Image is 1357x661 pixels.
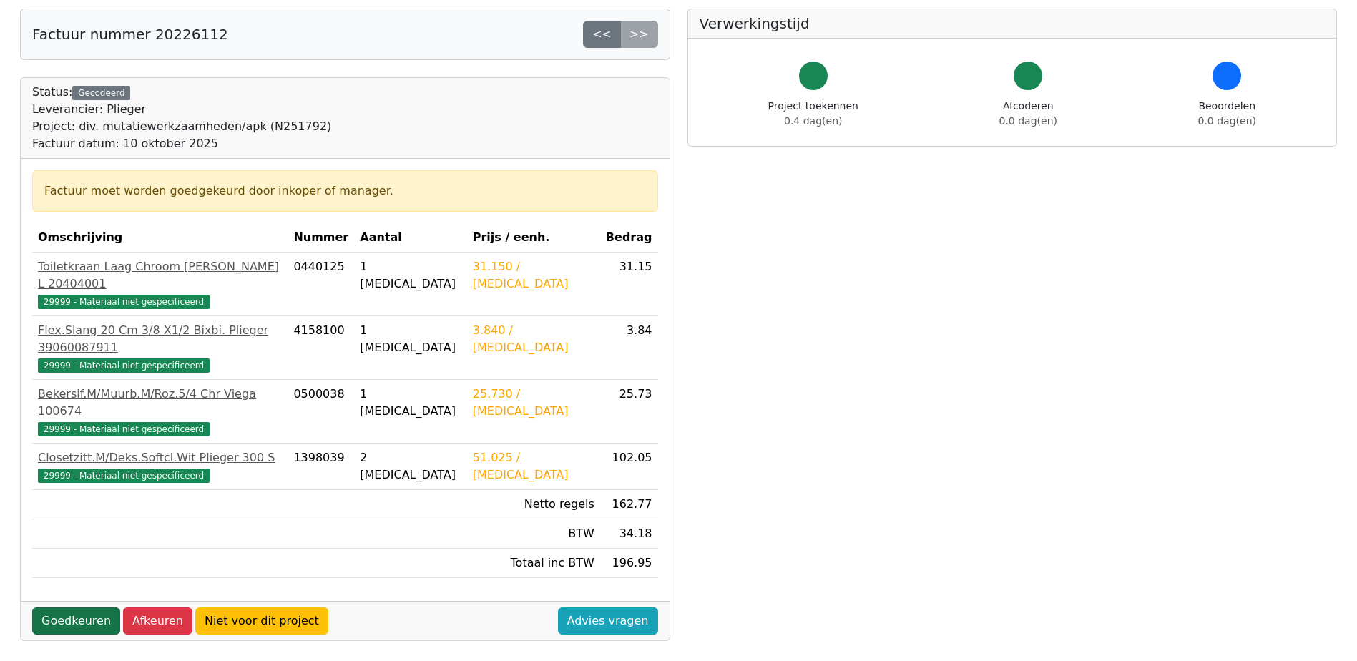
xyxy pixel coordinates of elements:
[32,223,288,253] th: Omschrijving
[700,15,1326,32] h5: Verwerkingstijd
[38,449,282,484] a: Closetzitt.M/Deks.Softcl.Wit Plieger 300 S29999 - Materiaal niet gespecificeerd
[32,101,331,118] div: Leverancier: Plieger
[38,295,210,309] span: 29999 - Materiaal niet gespecificeerd
[32,607,120,635] a: Goedkeuren
[288,316,354,380] td: 4158100
[558,607,658,635] a: Advies vragen
[32,118,331,135] div: Project: div. mutatiewerkzaamheden/apk (N251792)
[1198,99,1256,129] div: Beoordelen
[288,223,354,253] th: Nummer
[38,386,282,420] div: Bekersif.M/Muurb.M/Roz.5/4 Chr Viega 100674
[360,386,461,420] div: 1 [MEDICAL_DATA]
[123,607,192,635] a: Afkeuren
[38,258,282,293] div: Toiletkraan Laag Chroom [PERSON_NAME] L 20404001
[38,386,282,437] a: Bekersif.M/Muurb.M/Roz.5/4 Chr Viega 10067429999 - Materiaal niet gespecificeerd
[360,449,461,484] div: 2 [MEDICAL_DATA]
[600,519,658,549] td: 34.18
[38,258,282,310] a: Toiletkraan Laag Chroom [PERSON_NAME] L 2040400129999 - Materiaal niet gespecificeerd
[288,253,354,316] td: 0440125
[600,253,658,316] td: 31.15
[32,26,228,43] h5: Factuur nummer 20226112
[467,490,600,519] td: Netto regels
[72,86,130,100] div: Gecodeerd
[999,99,1057,129] div: Afcoderen
[600,380,658,444] td: 25.73
[473,322,594,356] div: 3.840 / [MEDICAL_DATA]
[600,316,658,380] td: 3.84
[473,449,594,484] div: 51.025 / [MEDICAL_DATA]
[473,386,594,420] div: 25.730 / [MEDICAL_DATA]
[1198,115,1256,127] span: 0.0 dag(en)
[195,607,328,635] a: Niet voor dit project
[784,115,842,127] span: 0.4 dag(en)
[32,135,331,152] div: Factuur datum: 10 oktober 2025
[583,21,621,48] a: <<
[473,258,594,293] div: 31.150 / [MEDICAL_DATA]
[38,322,282,373] a: Flex.Slang 20 Cm 3/8 X1/2 Bixbi. Plieger 3906008791129999 - Materiaal niet gespecificeerd
[288,380,354,444] td: 0500038
[768,99,858,129] div: Project toekennen
[38,449,282,466] div: Closetzitt.M/Deks.Softcl.Wit Plieger 300 S
[354,223,466,253] th: Aantal
[999,115,1057,127] span: 0.0 dag(en)
[467,549,600,578] td: Totaal inc BTW
[44,182,646,200] div: Factuur moet worden goedgekeurd door inkoper of manager.
[38,322,282,356] div: Flex.Slang 20 Cm 3/8 X1/2 Bixbi. Plieger 39060087911
[600,490,658,519] td: 162.77
[38,422,210,436] span: 29999 - Materiaal niet gespecificeerd
[467,519,600,549] td: BTW
[38,469,210,483] span: 29999 - Materiaal niet gespecificeerd
[360,322,461,356] div: 1 [MEDICAL_DATA]
[38,358,210,373] span: 29999 - Materiaal niet gespecificeerd
[600,444,658,490] td: 102.05
[600,223,658,253] th: Bedrag
[288,444,354,490] td: 1398039
[360,258,461,293] div: 1 [MEDICAL_DATA]
[467,223,600,253] th: Prijs / eenh.
[600,549,658,578] td: 196.95
[32,84,331,152] div: Status:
